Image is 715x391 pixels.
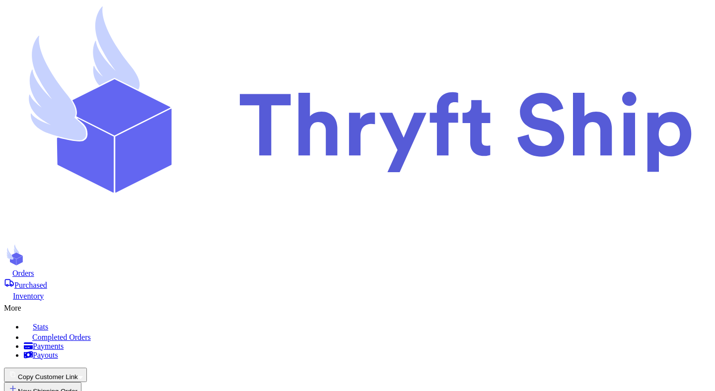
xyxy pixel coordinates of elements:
[24,321,711,331] a: Stats
[14,281,47,289] span: Purchased
[4,278,711,290] a: Purchased
[33,323,48,331] span: Stats
[4,268,711,278] a: Orders
[24,342,711,351] a: Payments
[24,331,711,342] a: Completed Orders
[4,301,711,313] div: More
[24,351,711,360] a: Payouts
[4,368,87,382] button: Copy Customer Link
[4,290,711,301] a: Inventory
[13,292,44,300] span: Inventory
[33,342,64,350] span: Payments
[32,333,91,341] span: Completed Orders
[33,351,58,359] span: Payouts
[12,269,34,277] span: Orders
